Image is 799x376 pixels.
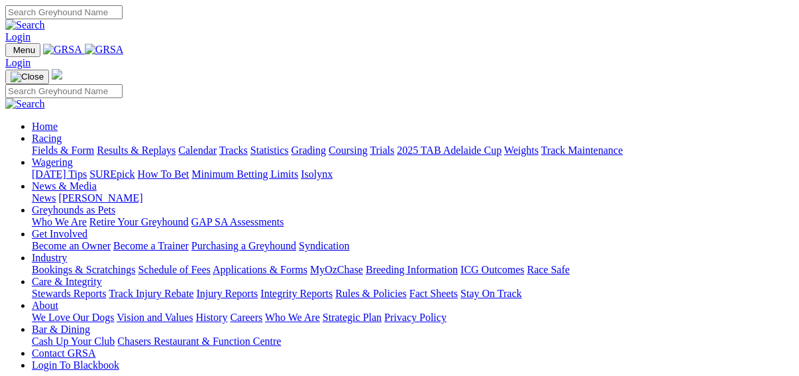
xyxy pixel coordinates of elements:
a: Race Safe [527,264,569,275]
a: Fact Sheets [409,288,458,299]
a: Coursing [329,145,368,156]
a: [PERSON_NAME] [58,192,142,204]
img: logo-grsa-white.png [52,69,62,80]
a: Chasers Restaurant & Function Centre [117,336,281,347]
a: Stay On Track [460,288,521,299]
span: Menu [13,45,35,55]
a: ICG Outcomes [460,264,524,275]
a: Rules & Policies [335,288,407,299]
a: Track Maintenance [541,145,623,156]
a: Become an Owner [32,240,111,251]
a: Vision and Values [117,312,193,323]
img: Close [11,72,44,82]
button: Toggle navigation [5,43,40,57]
a: GAP SA Assessments [191,216,284,227]
input: Search [5,5,123,19]
a: [DATE] Tips [32,168,87,180]
a: Home [32,121,58,132]
div: Racing [32,145,794,157]
a: Applications & Forms [213,264,307,275]
div: Get Involved [32,240,794,252]
a: Bookings & Scratchings [32,264,135,275]
a: News [32,192,56,204]
a: Login [5,31,30,42]
a: Who We Are [265,312,320,323]
a: Stewards Reports [32,288,106,299]
div: Industry [32,264,794,276]
div: Bar & Dining [32,336,794,347]
a: Integrity Reports [260,288,333,299]
div: About [32,312,794,324]
a: SUREpick [89,168,134,180]
a: Cash Up Your Club [32,336,115,347]
a: Who We Are [32,216,87,227]
a: Bar & Dining [32,324,90,335]
img: Search [5,98,45,110]
a: Minimum Betting Limits [191,168,298,180]
a: Login [5,57,30,68]
a: MyOzChase [310,264,363,275]
input: Search [5,84,123,98]
a: Isolynx [301,168,333,180]
a: News & Media [32,180,97,192]
a: Care & Integrity [32,276,102,287]
a: Strategic Plan [323,312,382,323]
div: Care & Integrity [32,288,794,300]
div: Wagering [32,168,794,180]
a: Wagering [32,157,73,168]
a: Grading [292,145,326,156]
a: Privacy Policy [384,312,447,323]
a: Injury Reports [196,288,258,299]
a: Tracks [219,145,248,156]
a: 2025 TAB Adelaide Cup [397,145,502,156]
a: Results & Replays [97,145,176,156]
a: Weights [504,145,539,156]
a: Careers [230,312,262,323]
a: About [32,300,58,311]
a: Become a Trainer [113,240,189,251]
a: Retire Your Greyhound [89,216,189,227]
a: Login To Blackbook [32,359,119,371]
a: Fields & Form [32,145,94,156]
a: Industry [32,252,67,263]
a: Greyhounds as Pets [32,204,115,216]
div: Greyhounds as Pets [32,216,794,228]
a: Get Involved [32,228,87,239]
a: Track Injury Rebate [109,288,193,299]
a: Schedule of Fees [138,264,210,275]
a: Trials [370,145,394,156]
a: Racing [32,133,62,144]
a: Syndication [299,240,349,251]
div: News & Media [32,192,794,204]
a: Calendar [178,145,217,156]
a: We Love Our Dogs [32,312,114,323]
a: How To Bet [138,168,189,180]
a: Statistics [250,145,289,156]
a: Purchasing a Greyhound [191,240,296,251]
img: GRSA [85,44,124,56]
button: Toggle navigation [5,70,49,84]
a: Contact GRSA [32,347,95,359]
a: History [195,312,227,323]
img: GRSA [43,44,82,56]
img: Search [5,19,45,31]
a: Breeding Information [366,264,458,275]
